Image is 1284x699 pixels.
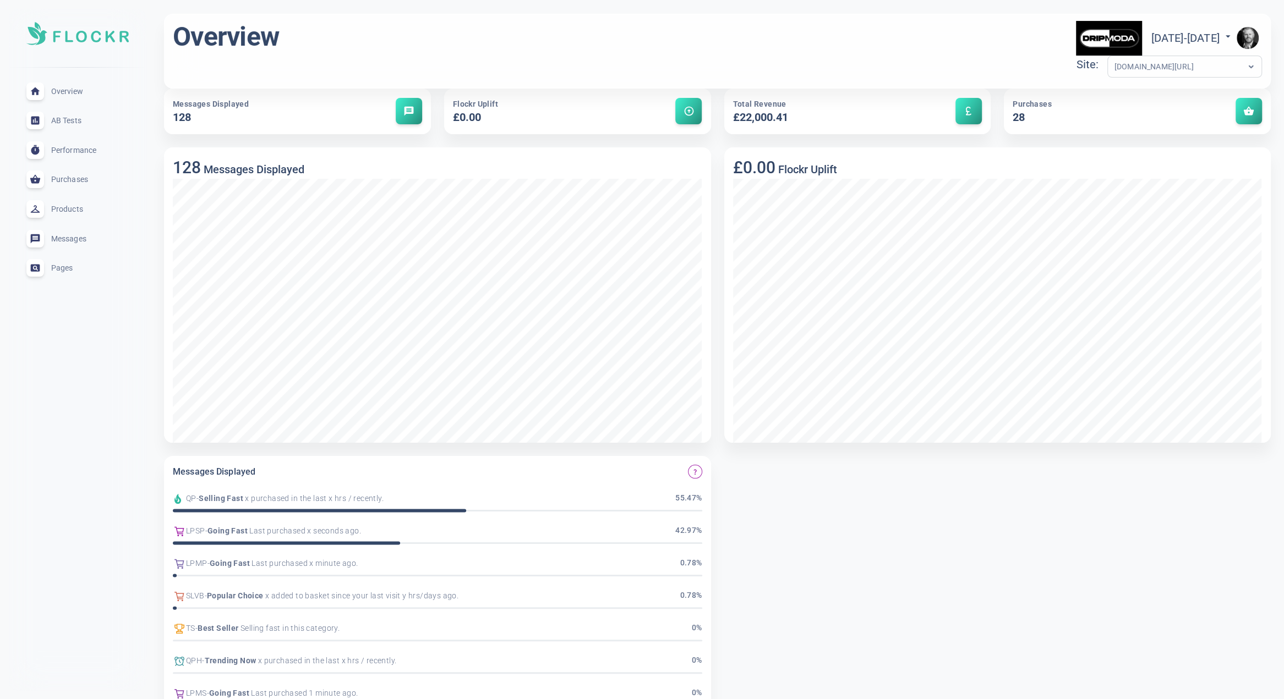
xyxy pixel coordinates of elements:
span: Total Revenue [733,100,786,108]
h5: 128 [173,110,339,125]
span: Last purchased 1 minute ago. [249,687,358,699]
h5: 28 [1013,110,1179,125]
button: Which Flockr messages are displayed the most [688,465,702,478]
span: QPH - [186,655,205,667]
span: LPMP - [186,558,210,569]
span: shopping_basket [1243,106,1254,117]
span: Going Fast [209,687,249,699]
h5: Flockr Uplift [775,163,837,176]
h1: Overview [173,20,279,53]
a: Overview [9,76,146,106]
span: Going Fast [207,525,248,537]
h5: Messages Displayed [201,163,304,176]
a: Products [9,194,146,224]
span: LPMS - [186,687,209,699]
span: 0.78 % [680,557,702,570]
div: Site: [1076,56,1107,74]
span: x purchased in the last x hrs / recently. [243,493,384,504]
span: arrow_circle_up [683,106,694,117]
span: 55.47 % [675,492,702,505]
a: AB Tests [9,106,146,135]
span: 0.78 % [680,590,702,603]
h3: 128 [173,158,201,177]
span: Last purchased x minute ago. [250,558,358,569]
span: Best Seller [198,623,238,634]
img: e9922e3fc00dd5316fa4c56e6d75935f [1237,27,1259,49]
span: TS - [186,623,198,634]
span: Flockr Uplift [453,100,498,108]
a: Pages [9,253,146,283]
img: dripmoda [1076,21,1142,56]
span: SLVB - [186,590,207,602]
span: LPSP - [186,525,207,537]
img: Soft UI Logo [26,22,129,45]
a: Messages [9,224,146,254]
span: Purchases [1013,100,1052,108]
span: question_mark [692,469,698,475]
span: currency_pound [963,106,974,117]
span: 0 % [692,654,702,668]
a: Performance [9,135,146,165]
span: [DATE] - [DATE] [1151,31,1233,45]
span: QP - [186,493,199,504]
span: x added to basket since your last visit y hrs/days ago. [264,590,458,602]
span: Popular Choice [207,590,264,602]
h5: £0.00 [453,110,619,125]
span: Trending Now [205,655,256,667]
span: 42.97 % [675,525,702,538]
span: Selling fast in this category. [239,623,340,634]
span: 0 % [692,622,702,635]
span: Messages Displayed [173,100,249,108]
h6: Messages Displayed [173,465,255,479]
h3: £0.00 [733,158,775,177]
span: Going Fast [210,558,250,569]
h5: £22,000.41 [733,110,899,125]
span: message [403,106,414,117]
span: Last purchased x seconds ago. [248,525,361,537]
span: x purchased in the last x hrs / recently. [256,655,396,667]
a: Purchases [9,165,146,195]
span: Selling Fast [199,493,243,504]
